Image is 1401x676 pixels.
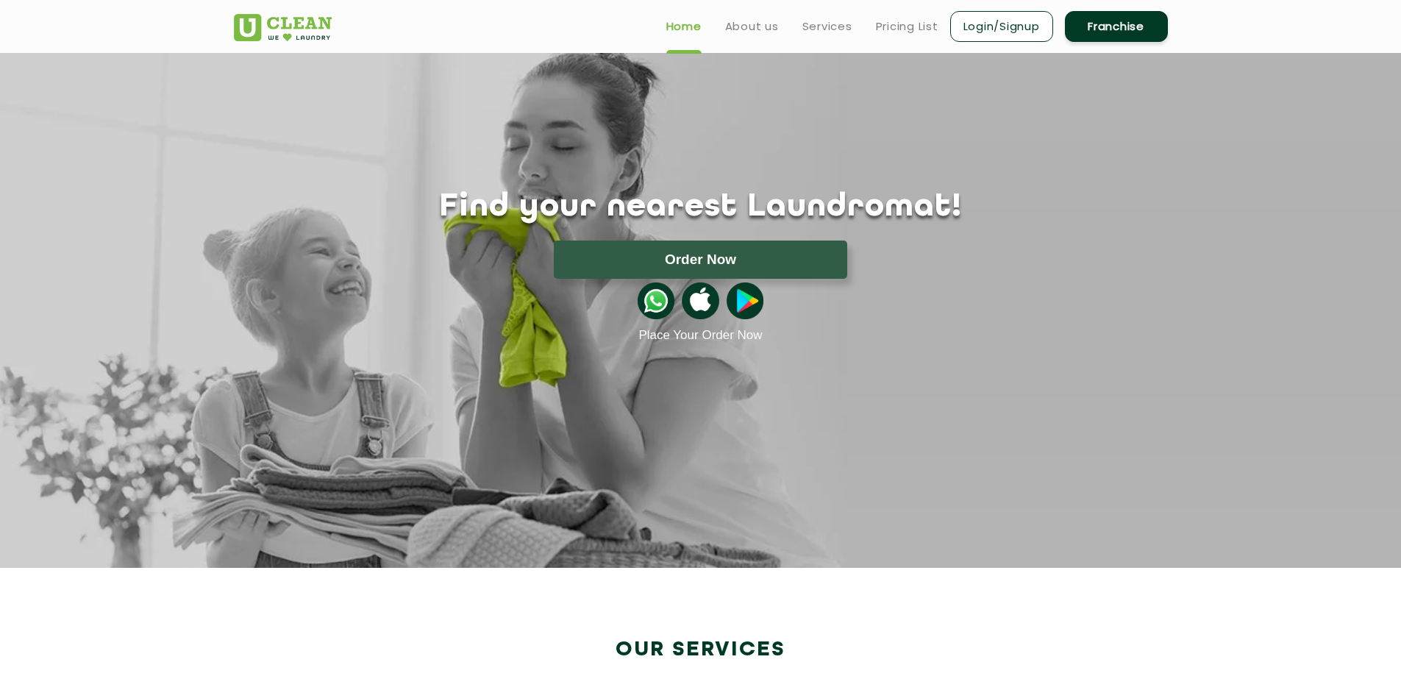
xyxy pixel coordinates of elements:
a: Home [666,18,702,35]
img: whatsappicon.png [638,282,674,319]
h1: Find your nearest Laundromat! [223,189,1179,226]
a: About us [725,18,779,35]
a: Pricing List [876,18,938,35]
button: Order Now [554,241,847,279]
a: Login/Signup [950,11,1053,42]
h2: Our Services [234,638,1168,662]
img: UClean Laundry and Dry Cleaning [234,14,332,41]
img: playstoreicon.png [727,282,763,319]
img: apple-icon.png [682,282,719,319]
a: Franchise [1065,11,1168,42]
a: Place Your Order Now [638,328,762,343]
a: Services [802,18,852,35]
